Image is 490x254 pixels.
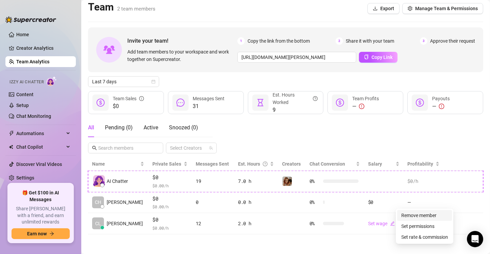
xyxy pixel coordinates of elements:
a: Set wageedit [368,221,395,226]
a: Creator Analytics [16,43,70,54]
span: Share [PERSON_NAME] with a friend, and earn unlimited rewards [12,206,70,226]
button: Manage Team & Permissions [402,3,483,14]
span: search [92,146,97,150]
span: team [209,146,213,150]
span: 0 % [310,220,320,227]
span: Active [144,124,158,131]
span: Name [92,160,139,168]
img: Cleo [282,176,292,186]
span: Salary [368,161,382,167]
span: exclamation-circle [439,104,444,109]
a: Settings [16,175,34,181]
span: [PERSON_NAME] [107,220,143,227]
span: thunderbolt [9,131,14,136]
div: 12 [196,220,230,227]
span: Chat Copilot [16,142,64,152]
span: 0 % [310,177,320,185]
span: CH [95,198,101,206]
span: copy [364,55,369,59]
span: 31 [193,102,225,110]
div: 2.0 h [238,220,274,227]
span: Chat Conversion [310,161,345,167]
th: Creators [278,157,305,171]
span: Messages Sent [193,96,225,101]
span: question-circle [263,160,268,168]
span: calendar [151,80,155,84]
span: Automations [16,128,64,139]
div: $0 /h [408,177,440,185]
span: Invite your team! [127,37,237,45]
button: Export [367,3,400,14]
button: Copy Link [359,52,398,63]
span: $0 [152,216,188,224]
div: — [432,102,450,110]
span: 2 [336,37,343,45]
h2: Team [88,1,155,14]
span: Snoozed ( 0 ) [169,124,198,131]
span: AI Chatter [107,177,128,185]
span: Earn now [27,231,47,236]
span: Manage Team & Permissions [415,6,478,11]
a: Content [16,92,34,97]
div: Open Intercom Messenger [467,231,483,247]
div: Pending ( 0 ) [105,124,133,132]
span: edit [390,221,395,226]
div: 7.0 h [238,177,274,185]
div: All [88,124,94,132]
span: exclamation-circle [359,104,364,109]
a: Chat Monitoring [16,113,51,119]
span: hourglass [256,99,264,107]
span: Approve their request [430,37,475,45]
span: $0 [152,195,188,203]
span: Profitability [408,161,433,167]
span: 3 [420,37,427,45]
span: $ 0.00 /h [152,203,188,210]
span: arrow-right [49,231,54,236]
span: 0 % [310,198,320,206]
span: Private Sales [152,161,181,167]
span: 🎁 Get $100 in AI Messages [12,190,70,203]
span: $ 0.00 /h [152,225,188,231]
img: izzy-ai-chatter-avatar-DDCN_rTZ.svg [93,175,105,187]
span: Payouts [432,96,450,101]
span: 1 [237,37,245,45]
a: Set permissions [401,224,434,229]
span: dollar-circle [97,99,105,107]
div: 19 [196,177,230,185]
div: 0.0 h [238,198,274,206]
th: Name [88,157,148,171]
span: Copy Link [371,55,392,60]
div: Est. Hours [238,160,269,168]
div: Est. Hours Worked [273,91,318,106]
span: Export [380,6,394,11]
span: $0 [152,173,188,182]
img: Chat Copilot [9,145,13,149]
span: download [373,6,378,11]
a: Set rate & commission [401,234,448,240]
span: $ 0.00 /h [152,182,188,189]
span: $0 [113,102,144,110]
a: Team Analytics [16,59,49,64]
a: Discover Viral Videos [16,162,62,167]
span: Team Profits [352,96,379,101]
div: — [352,102,379,110]
span: message [176,99,185,107]
div: $0 [368,198,400,206]
span: dollar-circle [416,99,424,107]
span: 9 [273,106,318,114]
span: Copy the link from the bottom [248,37,310,45]
a: Remove member [401,213,436,218]
span: Add team members to your workspace and work together on Supercreator. [127,48,235,63]
span: [PERSON_NAME] [107,198,143,206]
span: question-circle [313,91,318,106]
span: Messages Sent [196,161,229,167]
span: CL [95,220,101,227]
span: info-circle [139,95,144,102]
td: — [404,192,444,213]
a: Setup [16,103,29,108]
span: Last 7 days [92,77,155,87]
div: Team Sales [113,95,144,102]
span: Izzy AI Chatter [9,79,44,85]
input: Search members [98,144,154,152]
img: AI Chatter [46,76,57,86]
